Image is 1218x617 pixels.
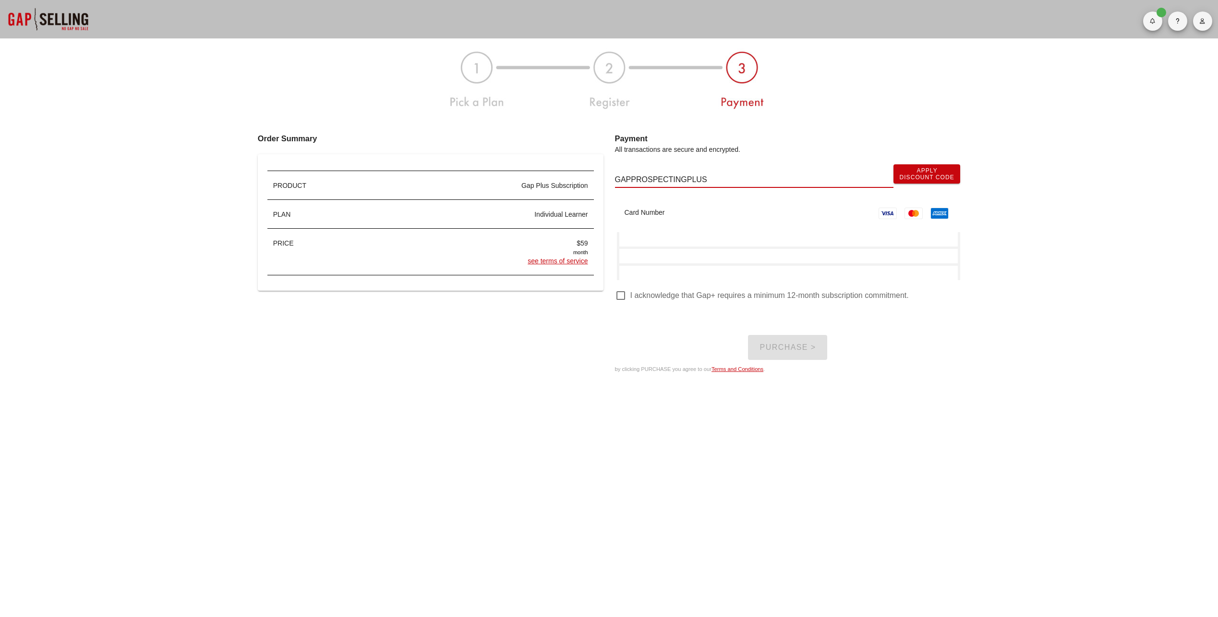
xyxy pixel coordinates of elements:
div: $59 [355,238,588,248]
small: by clicking PURCHASE you agree to our . [615,362,765,372]
iframe: Secure expiration date input frame [621,250,957,262]
h3: Order Summary [258,133,603,145]
a: Terms and Conditions [712,366,763,372]
span: Apply Discount Code [899,167,954,181]
p: All transactions are secure and encrypted. [615,145,961,155]
input: Enter Coupon Code [615,172,893,187]
iframe: Secure CVC input frame [621,267,957,279]
iframe: Secure card number input frame [621,234,957,245]
div: individual learner [355,210,588,220]
div: PRICE [267,229,349,276]
a: see terms of service [528,257,588,265]
label: I acknowledge that Gap+ requires a minimum 12-month subscription commitment. [630,291,961,300]
div: Gap Plus Subscription [355,181,588,191]
div: PRODUCT [267,171,349,200]
h3: Payment [615,133,961,145]
span: Badge [1157,8,1166,17]
div: month [355,248,588,257]
img: visa.svg [879,208,897,219]
img: master.svg [904,208,923,219]
img: american_express.svg [930,208,949,219]
button: ApplyDiscount Code [893,164,960,184]
label: Card Number [625,209,665,216]
div: PLAN [267,200,349,229]
img: plan-register-payment-123-3.jpg [441,44,777,113]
